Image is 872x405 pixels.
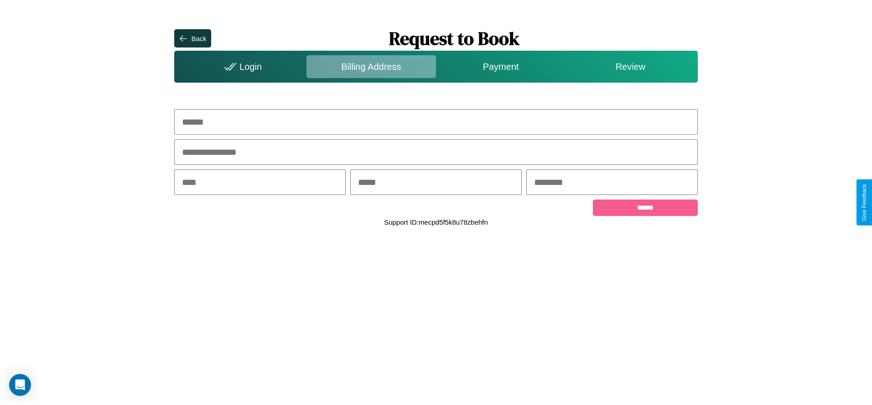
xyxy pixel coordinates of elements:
p: Support ID: mecpd5f5k8u78zbehfn [384,216,488,228]
h1: Request to Book [211,26,698,51]
button: Back [174,29,211,47]
div: Back [191,35,206,42]
div: Login [176,55,306,78]
div: Open Intercom Messenger [9,374,31,396]
div: Give Feedback [861,184,867,221]
div: Billing Address [306,55,436,78]
div: Payment [436,55,566,78]
div: Review [566,55,695,78]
